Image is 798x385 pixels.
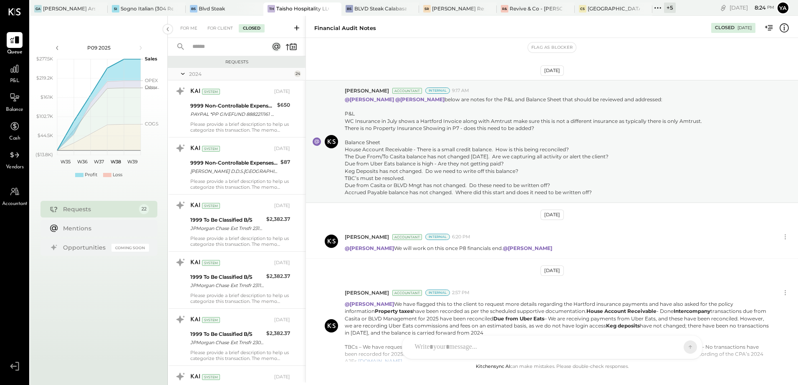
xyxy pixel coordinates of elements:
div: SI [112,5,119,12]
div: R& [501,5,508,12]
text: W39 [127,159,137,165]
strong: @[PERSON_NAME] [503,245,552,251]
div: Requests [63,205,135,213]
div: Taisho Hospitality LLC [276,5,328,12]
p: We will work on this once P8 financials end. [345,245,553,252]
div: House Account Receivable - There is a small credit balance. How is this being reconciled? The Due... [345,146,702,196]
div: [DATE] [274,374,290,380]
div: [DATE] [540,65,564,76]
text: $161K [40,94,53,100]
text: OPEX [145,77,158,83]
div: System [202,203,220,209]
div: 1999 To Be Classified B/S [190,216,264,224]
div: [DATE] [274,145,290,152]
div: Requests [172,59,301,65]
text: $277.5K [36,56,53,62]
p: below are notes for the P&L and Balance Sheet that should be reviewed and addressed: [345,96,702,196]
span: P&L [10,77,20,85]
text: ($13.8K) [35,152,53,157]
div: KAI [190,87,200,96]
div: BLVD Steak Calabasas [354,5,407,12]
div: JPMorgan Chase Ext Trnsfr 231117 18719490450 [PERSON_NAME] [190,281,264,290]
div: 1999 To Be Classified B/S [190,273,264,281]
div: Sogno Italian (304 Restaurant) [121,5,173,12]
span: 6:20 PM [452,234,470,240]
div: Please provide a brief description to help us categorize this transaction. The memo might be help... [190,121,290,133]
text: COGS [145,121,159,127]
text: W36 [77,159,87,165]
div: SR [423,5,431,12]
div: Please provide a brief description to help us categorize this transaction. The memo might be help... [190,292,290,304]
div: PAYPAL *PP GIVEFUND 8882211161 DC [190,110,275,118]
div: [DATE] [540,265,564,276]
a: Queue [0,32,29,56]
div: CS [579,5,586,12]
div: Please provide a brief description to help us categorize this transaction. The memo might be help... [190,350,290,361]
div: JPMorgan Chase Ext Trnsfr 231017 18460532756 [PERSON_NAME] [190,224,264,232]
div: $2,382.37 [266,215,290,223]
b: Due from Uber Eats [493,315,544,322]
div: copy link [719,3,727,12]
text: Occu... [145,84,159,90]
div: For Client [203,24,237,32]
div: Please provide a brief description to help us categorize this transaction. The memo might be help... [190,178,290,190]
div: System [202,260,220,266]
div: $2,382.37 [266,272,290,280]
div: $87 [280,158,290,166]
div: GA [34,5,42,12]
div: [PERSON_NAME] D.D.S.[GEOGRAPHIC_DATA] [GEOGRAPHIC_DATA] [190,167,278,175]
div: $2,382.37 [266,329,290,337]
span: Queue [7,49,23,56]
div: [PERSON_NAME] Arso [43,5,95,12]
text: W37 [94,159,104,165]
strong: @[PERSON_NAME] [345,301,394,307]
div: Internal [425,290,450,296]
div: 9999 Non-Controllable Expenses:Other Income and Expenses:To Be Classified P&L [190,102,275,110]
strong: @[PERSON_NAME] [345,96,394,102]
div: System [202,317,220,323]
div: 22 [139,204,149,214]
div: Internal [425,87,450,94]
div: P09 2025 [63,44,134,51]
div: Balance Sheet [345,139,702,146]
div: TH [268,5,275,12]
div: KAI [190,316,200,324]
strong: @[PERSON_NAME] [395,96,444,102]
div: Opportunities [63,243,107,252]
span: 9:17 AM [452,87,469,94]
div: P&L [345,110,702,117]
a: Accountant [0,184,29,208]
div: KAI [190,373,200,381]
div: System [202,146,220,152]
a: [DOMAIN_NAME] [358,358,402,364]
b: Property taxes [375,308,413,314]
a: Balance [0,90,29,114]
div: 2024 [189,70,292,77]
div: [DATE] [274,317,290,323]
div: Internal [425,234,450,240]
div: System [202,89,220,95]
b: House Account Receivable [586,308,657,314]
div: Closed [239,24,265,32]
div: Blvd Steak [199,5,225,12]
b: Intercompany [674,308,710,314]
div: [DATE] [730,4,774,12]
span: Accountant [2,200,28,208]
div: + 5 [664,2,676,13]
div: Closed [715,25,735,31]
div: BS [346,5,353,12]
span: 2:57 PM [452,290,470,296]
div: [DATE] [540,210,564,220]
div: 24 [294,70,301,77]
div: [GEOGRAPHIC_DATA][PERSON_NAME] [588,5,640,12]
div: [DATE] [737,25,752,31]
div: [DATE] [274,260,290,266]
text: $102.7K [36,113,53,119]
span: [PERSON_NAME] [345,233,389,240]
span: Vendors [6,164,24,171]
span: Cash [9,135,20,142]
span: [PERSON_NAME] [345,289,389,296]
div: [PERSON_NAME] Restaurant & Deli [432,5,484,12]
text: $219.2K [36,75,53,81]
b: Keg deposits [606,322,640,329]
